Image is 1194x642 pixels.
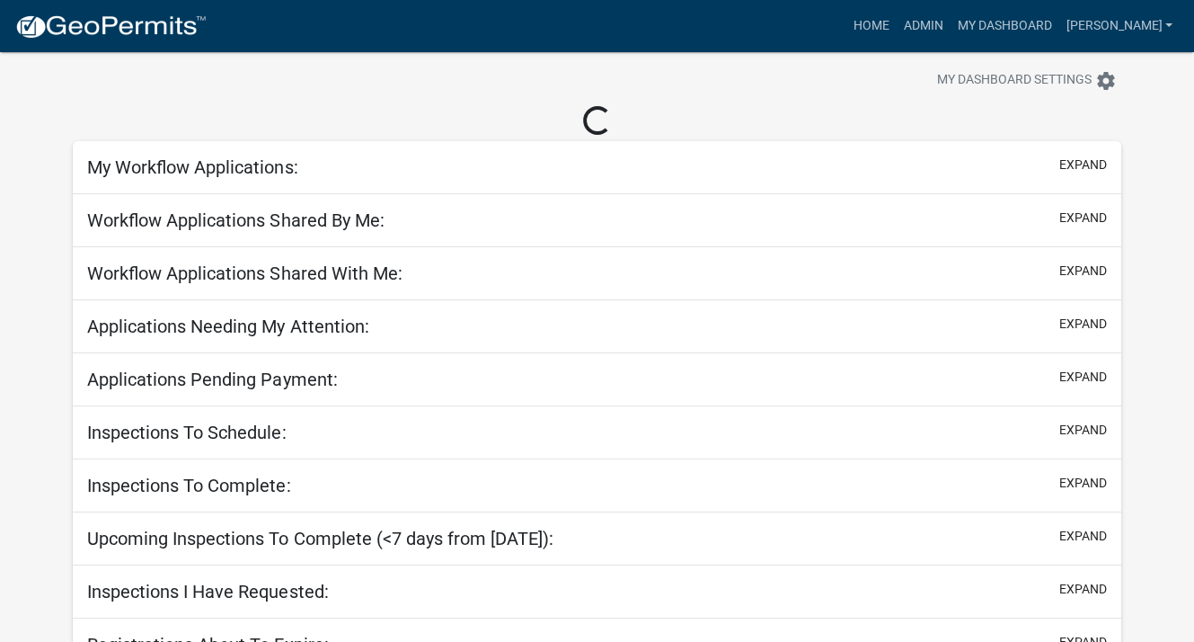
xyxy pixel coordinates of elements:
a: My Dashboard [950,9,1058,43]
i: settings [1095,70,1117,92]
h5: Workflow Applications Shared With Me: [87,263,402,284]
button: expand [1059,156,1107,174]
span: My Dashboard Settings [937,70,1092,92]
h5: My Workflow Applications: [87,156,297,178]
button: expand [1059,262,1107,281]
button: expand [1059,474,1107,493]
button: expand [1059,527,1107,546]
h5: Inspections To Schedule: [87,422,286,443]
button: expand [1059,315,1107,334]
h5: Inspections To Complete: [87,475,290,496]
a: Admin [896,9,950,43]
button: expand [1059,209,1107,227]
h5: Upcoming Inspections To Complete (<7 days from [DATE]): [87,528,553,549]
a: [PERSON_NAME] [1058,9,1180,43]
a: Home [845,9,896,43]
button: expand [1059,368,1107,387]
button: expand [1059,580,1107,599]
h5: Workflow Applications Shared By Me: [87,210,384,231]
button: expand [1059,421,1107,440]
button: My Dashboard Settingssettings [923,63,1131,98]
h5: Inspections I Have Requested: [87,581,328,602]
h5: Applications Needing My Attention: [87,316,368,337]
h5: Applications Pending Payment: [87,369,337,390]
